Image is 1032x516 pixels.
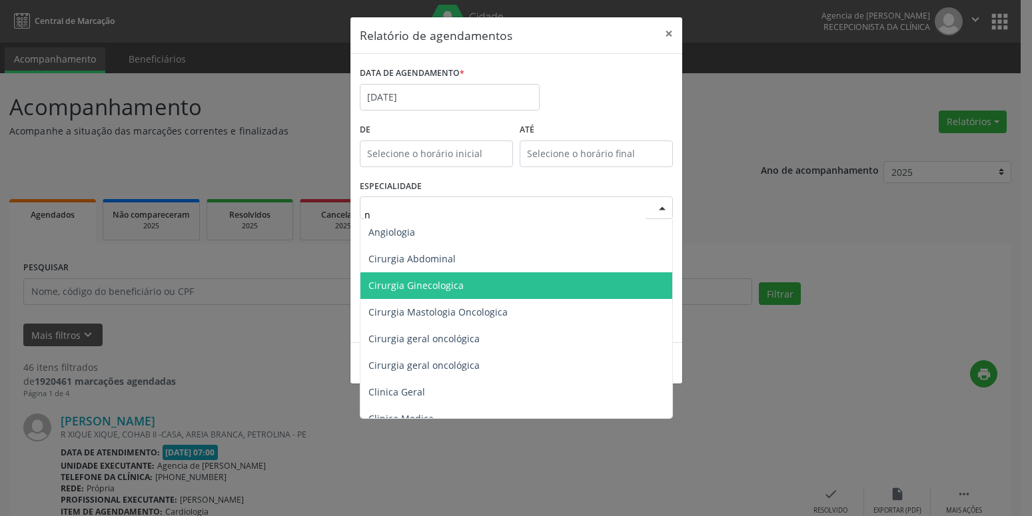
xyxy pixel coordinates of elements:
input: Seleciona uma especialidade [364,201,646,228]
span: Cirurgia geral oncológica [368,332,480,345]
span: Cirurgia Ginecologica [368,279,464,292]
span: Cirurgia Abdominal [368,252,456,265]
input: Selecione o horário final [520,140,673,167]
label: ESPECIALIDADE [360,176,422,197]
span: Clinica Medica [368,412,434,425]
span: Angiologia [368,226,415,238]
label: De [360,120,513,140]
input: Selecione o horário inicial [360,140,513,167]
label: ATÉ [520,120,673,140]
span: Clinica Geral [368,386,425,398]
h5: Relatório de agendamentos [360,27,512,44]
label: DATA DE AGENDAMENTO [360,63,464,84]
input: Selecione uma data ou intervalo [360,84,540,111]
span: Cirurgia Mastologia Oncologica [368,306,508,318]
button: Close [656,17,682,50]
span: Cirurgia geral oncológica [368,359,480,372]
